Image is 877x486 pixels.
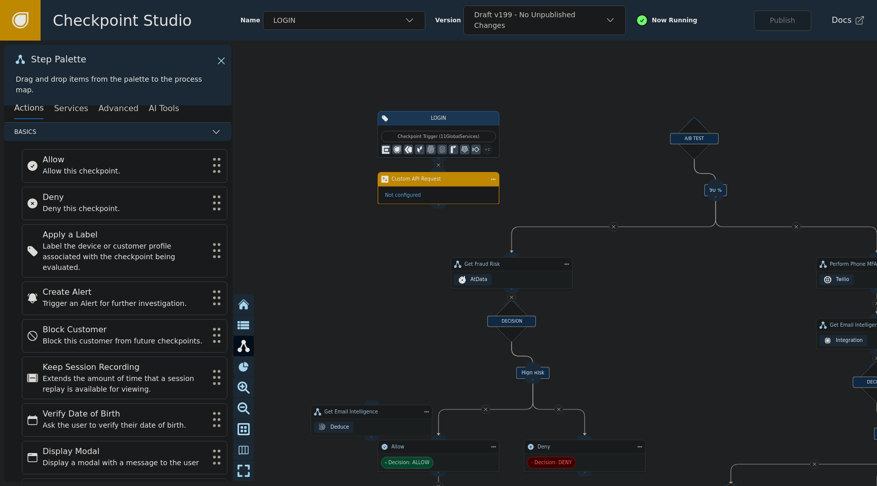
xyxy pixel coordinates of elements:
span: Not configured [385,191,421,198]
div: Twilio [836,276,849,283]
a: Docs [832,14,865,26]
span: Name [241,16,260,25]
button: Services [54,98,88,119]
div: Deny [43,191,207,203]
span: Checkpoint Studio [53,9,192,32]
div: Allow this checkpoint. [43,166,207,177]
div: Allow [43,154,207,166]
div: Extends the amount of time that a session replay is available for viewing. [43,373,207,395]
span: Basics [14,127,207,136]
span: Decision: ALLOW [388,459,429,466]
div: Custom API Request [392,176,486,183]
div: Get Email Intelligence [324,408,419,415]
div: 90 % [704,184,727,196]
div: Keep Session Recording [43,361,207,373]
div: LOGIN [392,115,486,122]
div: Draft v199 - No Unpublished Changes [474,10,605,31]
div: Display Modal [43,445,207,458]
span: Docs [832,14,852,26]
div: High RIsk [516,367,550,379]
span: Now Running [652,16,697,25]
div: Drag and drop items from the palette to the process map. [16,74,220,95]
button: Draft v199 - No Unpublished Changes [463,6,626,35]
div: Ask the user to verify their date of birth. [43,420,207,431]
div: Block Customer [43,324,207,336]
button: Actions [14,98,44,119]
button: LOGIN [263,11,425,30]
div: Deny [537,443,632,450]
span: Version [435,16,461,25]
button: AI Tools [149,98,179,119]
div: Apply a Label [43,229,207,241]
div: Allow [391,443,486,450]
div: Display a modal with a message to the user [43,458,207,468]
div: Create Alert [43,286,207,298]
button: Advanced [98,98,139,119]
span: Step Palette [31,55,86,64]
div: 2 more services [482,145,492,154]
div: Block this customer from future checkpoints. [43,336,207,346]
div: Integration [836,337,863,344]
div: Verify Date of Birth [43,408,207,420]
div: Trigger an Alert for further investigation. [43,298,207,309]
div: Checkpoint Trigger ( 11 Global Services ) [385,133,492,140]
div: LOGIN [274,15,404,26]
div: Deny this checkpoint. [43,203,207,214]
span: Decision: DENY [534,459,572,466]
div: AtData [470,276,487,283]
div: Label the device or customer profile associated with the checkpoint being evaluated. [43,241,207,273]
div: DECISION [487,316,536,327]
div: A/B TEST [670,133,719,144]
div: Get Fraud Risk [464,261,559,268]
div: Deduce [330,424,349,431]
